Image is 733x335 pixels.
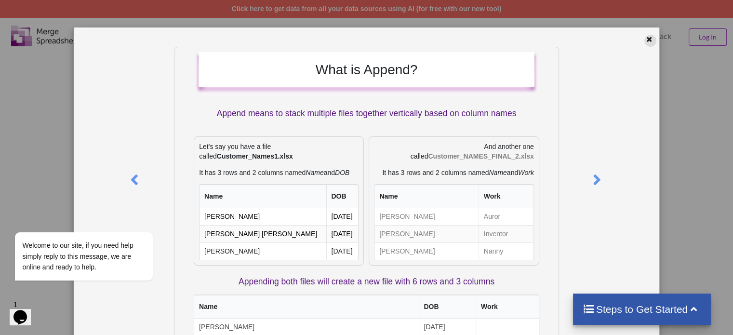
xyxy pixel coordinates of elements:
[489,169,506,176] i: Name
[200,208,326,225] td: [PERSON_NAME]
[208,62,525,78] h2: What is Append?
[583,303,702,315] h4: Steps to Get Started
[326,225,359,242] td: [DATE]
[479,185,533,208] th: Work
[199,107,534,120] p: Append means to stack multiple files together vertically based on column names
[10,296,40,325] iframe: chat widget
[479,242,533,260] td: Nanny
[200,185,326,208] th: Name
[428,152,533,160] b: Customer_NAMES_FINAL_2.xlsx
[199,168,359,177] p: It has 3 rows and 2 columns named and
[374,242,478,260] td: [PERSON_NAME]
[10,145,183,292] iframe: chat widget
[194,276,539,288] p: Appending both files will create a new file with 6 rows and 3 columns
[374,168,533,177] p: It has 3 rows and 2 columns named and
[419,295,476,319] th: DOB
[374,208,478,225] td: [PERSON_NAME]
[374,225,478,242] td: [PERSON_NAME]
[335,169,349,176] i: DOB
[194,295,418,319] th: Name
[200,242,326,260] td: [PERSON_NAME]
[479,225,533,242] td: Inventor
[326,208,359,225] td: [DATE]
[199,142,359,161] p: Let's say you have a file called
[306,169,323,176] i: Name
[326,185,359,208] th: DOB
[374,185,478,208] th: Name
[217,152,293,160] b: Customer_Names1.xlsx
[518,169,534,176] i: Work
[200,225,326,242] td: [PERSON_NAME] [PERSON_NAME]
[479,208,533,225] td: Auror
[476,295,539,319] th: Work
[326,242,359,260] td: [DATE]
[374,142,533,161] p: And another one called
